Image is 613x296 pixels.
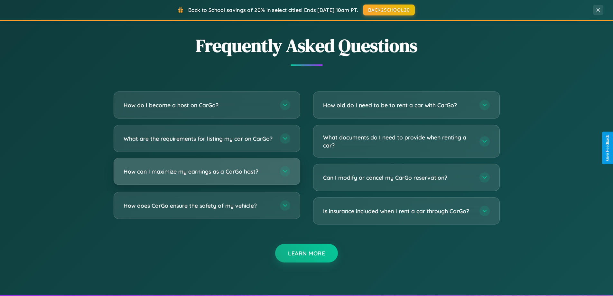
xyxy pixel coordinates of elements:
h3: Can I modify or cancel my CarGo reservation? [323,174,473,182]
h3: What are the requirements for listing my car on CarGo? [124,135,274,143]
h3: How does CarGo ensure the safety of my vehicle? [124,202,274,210]
h3: How do I become a host on CarGo? [124,101,274,109]
span: Back to School savings of 20% in select cities! Ends [DATE] 10am PT. [188,7,358,13]
h3: How old do I need to be to rent a car with CarGo? [323,101,473,109]
button: Learn More [275,244,338,263]
div: Give Feedback [605,135,610,161]
button: BACK2SCHOOL20 [363,5,415,15]
h3: How can I maximize my earnings as a CarGo host? [124,167,274,176]
h3: What documents do I need to provide when renting a car? [323,133,473,149]
h2: Frequently Asked Questions [114,33,500,58]
h3: Is insurance included when I rent a car through CarGo? [323,207,473,215]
